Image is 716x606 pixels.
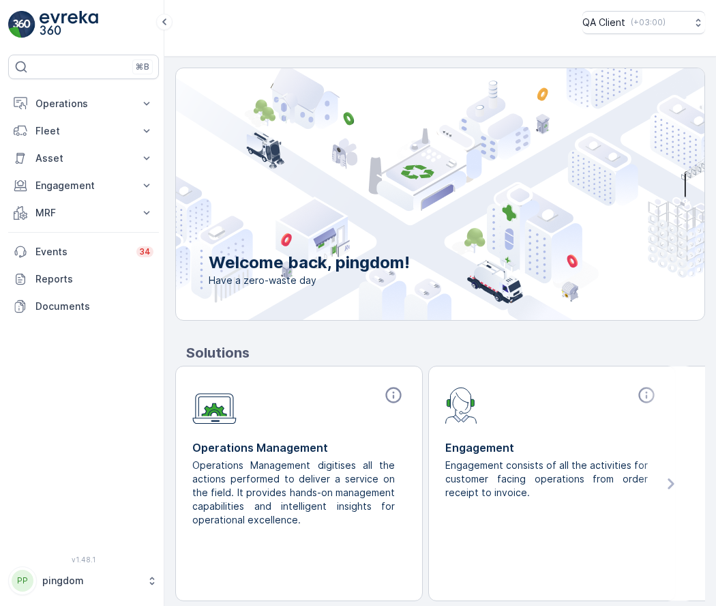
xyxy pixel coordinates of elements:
[209,252,410,274] p: Welcome back, pingdom!
[42,574,140,588] p: pingdom
[12,570,33,592] div: PP
[35,179,132,192] p: Engagement
[445,439,659,456] p: Engagement
[35,97,132,111] p: Operations
[40,11,98,38] img: logo_light-DOdMpM7g.png
[35,124,132,138] p: Fleet
[445,459,648,500] p: Engagement consists of all the activities for customer facing operations from order receipt to in...
[139,246,151,257] p: 34
[35,245,128,259] p: Events
[8,555,159,564] span: v 1.48.1
[8,199,159,227] button: MRF
[186,343,705,363] p: Solutions
[8,238,159,265] a: Events34
[8,11,35,38] img: logo
[8,172,159,199] button: Engagement
[8,145,159,172] button: Asset
[8,566,159,595] button: PPpingdom
[8,265,159,293] a: Reports
[8,293,159,320] a: Documents
[136,61,149,72] p: ⌘B
[582,11,705,34] button: QA Client(+03:00)
[192,459,395,527] p: Operations Management digitises all the actions performed to deliver a service on the field. It p...
[35,206,132,220] p: MRF
[8,117,159,145] button: Fleet
[8,90,159,117] button: Operations
[35,300,153,313] p: Documents
[192,386,237,424] img: module-icon
[445,386,477,424] img: module-icon
[35,272,153,286] p: Reports
[35,151,132,165] p: Asset
[582,16,625,29] p: QA Client
[115,68,704,320] img: city illustration
[192,439,406,456] p: Operations Management
[631,17,666,28] p: ( +03:00 )
[209,274,410,287] span: Have a zero-waste day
